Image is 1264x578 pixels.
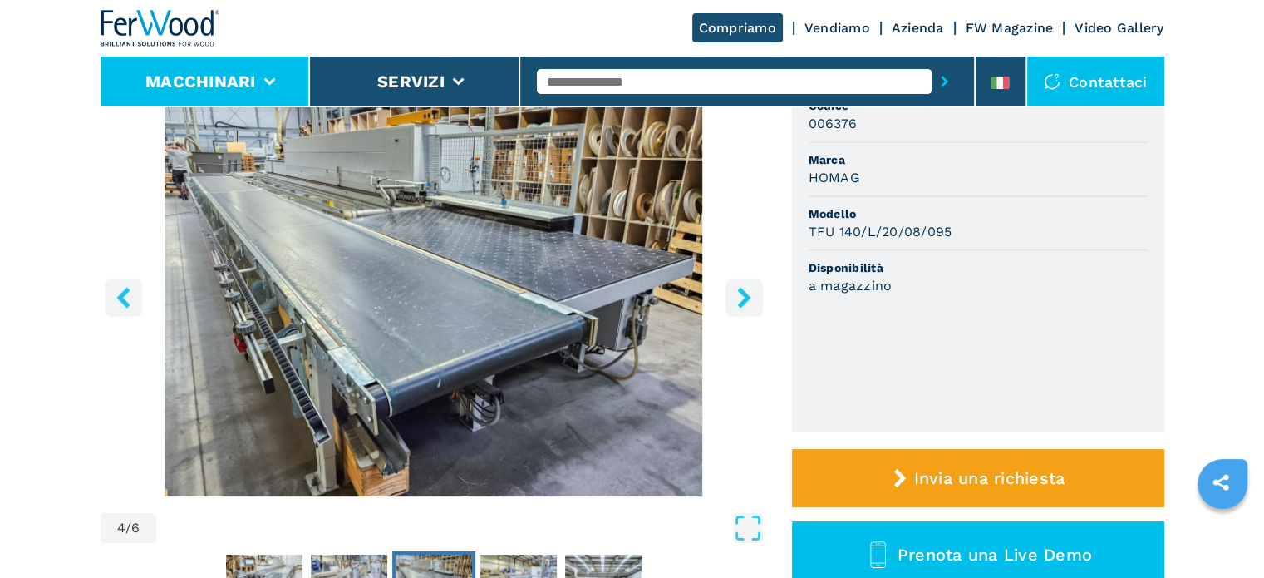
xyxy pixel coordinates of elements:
a: Video Gallery [1075,20,1163,36]
button: right-button [725,279,763,316]
span: Invia una richiesta [913,468,1065,488]
img: Ritorno pannelli HOMAG TFU 140/L/20/08/095 [101,93,767,496]
button: Servizi [377,72,445,91]
span: Disponibilità [809,259,1148,276]
button: Invia una richiesta [792,449,1164,507]
span: 6 [131,521,140,535]
span: Marca [809,151,1148,168]
iframe: Chat [1193,503,1252,566]
span: 4 [117,521,125,535]
button: Open Fullscreen [160,513,762,543]
a: Vendiamo [804,20,870,36]
button: left-button [105,279,142,316]
h3: TFU 140/L/20/08/095 [809,222,952,241]
a: Compriamo [692,13,783,42]
button: submit-button [932,62,957,101]
h3: a magazzino [809,276,893,295]
h3: HOMAG [809,168,860,187]
span: Prenota una Live Demo [898,545,1092,565]
button: Macchinari [145,72,256,91]
a: sharethis [1200,462,1242,503]
span: Modello [809,205,1148,222]
span: / [125,521,131,535]
div: Go to Slide 4 [101,93,767,496]
a: Azienda [892,20,944,36]
div: Contattaci [1027,57,1164,106]
h3: 006376 [809,114,858,133]
img: Contattaci [1044,73,1060,90]
img: Ferwood [101,10,220,47]
a: FW Magazine [966,20,1054,36]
